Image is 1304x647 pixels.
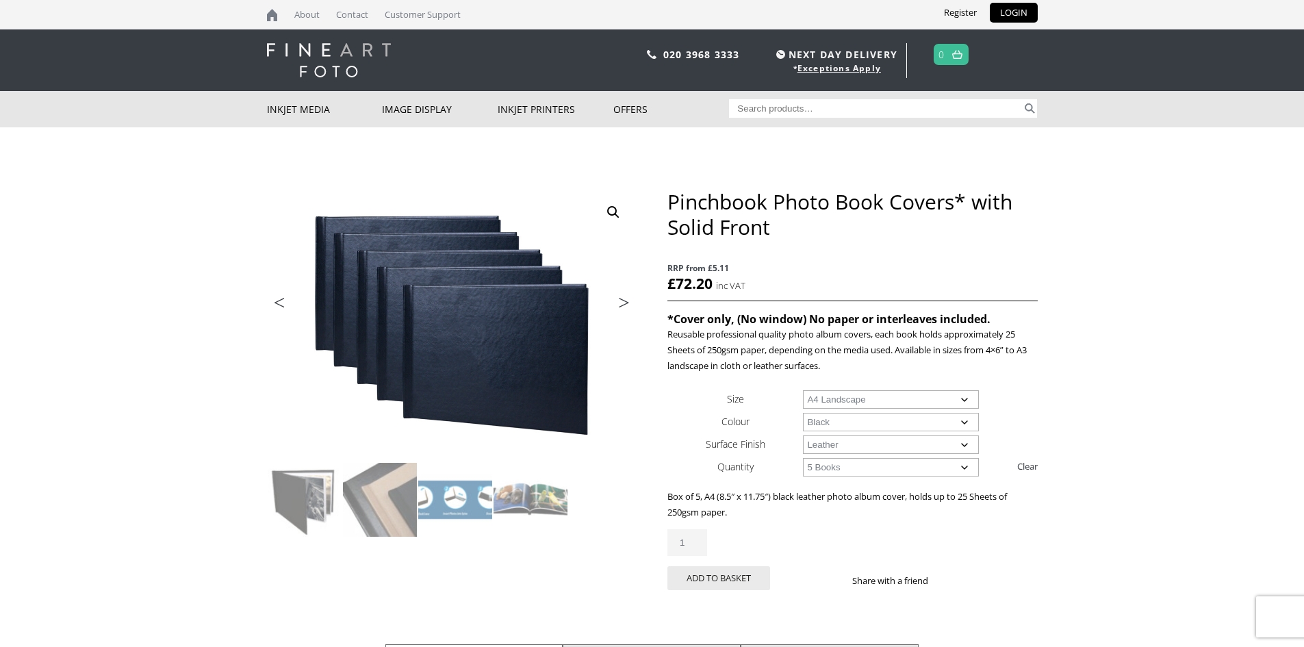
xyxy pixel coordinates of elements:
[934,3,987,23] a: Register
[977,575,988,586] img: email sharing button
[601,200,626,225] a: View full-screen image gallery
[418,538,492,612] img: Pinchbook Photo Book Covers* with Solid Front - Image 7
[613,91,729,127] a: Offers
[667,566,770,590] button: Add to basket
[717,460,754,473] label: Quantity
[268,463,342,537] img: Pinchbook Photo Book Covers* with Solid Front
[667,489,1037,520] p: Box of 5, A4 (8.5″ x 11.75″) black leather photo album cover, holds up to 25 Sheets of 250gsm paper.
[494,538,567,612] img: Pinchbook Photo Book Covers* with Solid Front - Image 8
[961,575,972,586] img: twitter sharing button
[418,463,492,537] img: Pinchbook Photo Book Covers* with Solid Front - Image 3
[498,91,613,127] a: Inkjet Printers
[494,463,567,537] img: Pinchbook Photo Book Covers* with Solid Front - Image 4
[952,50,962,59] img: basket.svg
[706,437,765,451] label: Surface Finish
[667,529,707,556] input: Product quantity
[663,48,740,61] a: 020 3968 3333
[667,274,713,293] bdi: 72.20
[776,50,785,59] img: time.svg
[721,415,750,428] label: Colour
[729,99,1022,118] input: Search products…
[938,45,945,64] a: 0
[647,50,656,59] img: phone.svg
[267,91,383,127] a: Inkjet Media
[343,463,417,537] img: Pinchbook Photo Book Covers* with Solid Front - Image 2
[1022,99,1038,118] button: Search
[945,575,956,586] img: facebook sharing button
[667,189,1037,240] h1: Pinchbook Photo Book Covers* with Solid Front
[267,43,391,77] img: logo-white.svg
[268,538,342,612] img: Pinchbook Photo Book Covers* with Solid Front - Image 5
[727,392,744,405] label: Size
[990,3,1038,23] a: LOGIN
[1017,455,1038,477] a: Clear options
[852,573,945,589] p: Share with a friend
[773,47,897,62] span: NEXT DAY DELIVERY
[667,327,1037,374] p: Reusable professional quality photo album covers, each book holds approximately 25 Sheets of 250g...
[667,260,1037,276] span: RRP from £5.11
[382,91,498,127] a: Image Display
[343,538,417,612] img: Pinchbook Photo Book Covers* with Solid Front - Image 6
[667,312,1037,327] h4: *Cover only, (No window) No paper or interleaves included.
[797,62,881,74] a: Exceptions Apply
[667,274,676,293] span: £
